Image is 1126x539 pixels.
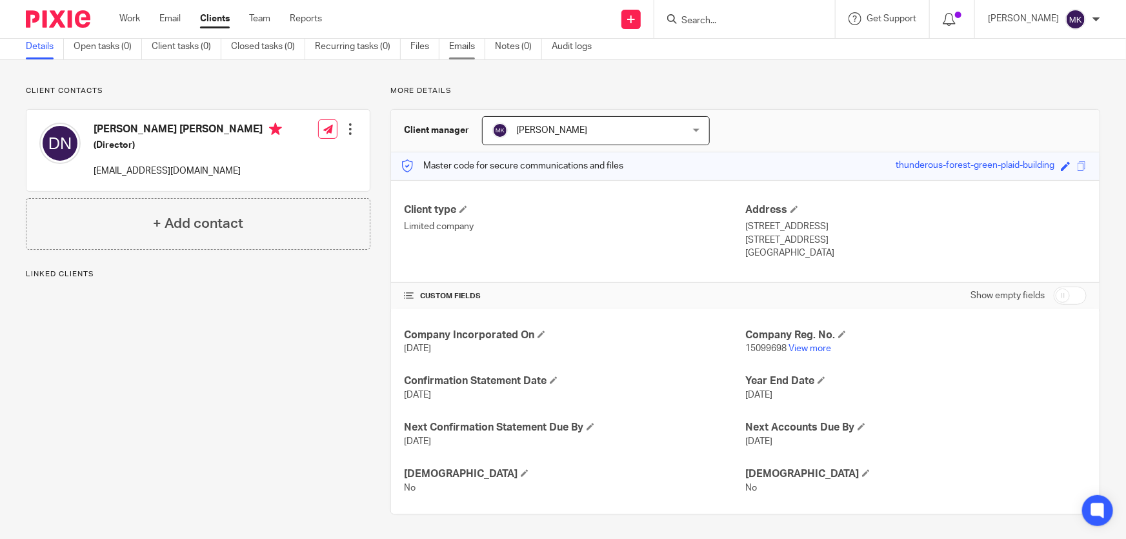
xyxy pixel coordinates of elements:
[404,437,431,446] span: [DATE]
[495,34,542,59] a: Notes (0)
[745,329,1087,342] h4: Company Reg. No.
[26,34,64,59] a: Details
[119,12,140,25] a: Work
[516,126,587,135] span: [PERSON_NAME]
[94,165,282,178] p: [EMAIL_ADDRESS][DOMAIN_NAME]
[94,139,282,152] h5: (Director)
[94,123,282,139] h4: [PERSON_NAME] [PERSON_NAME]
[269,123,282,136] i: Primary
[1065,9,1086,30] img: svg%3E
[896,159,1054,174] div: thunderous-forest-green-plaid-building
[745,203,1087,217] h4: Address
[970,289,1045,302] label: Show empty fields
[26,10,90,28] img: Pixie
[404,421,745,434] h4: Next Confirmation Statement Due By
[745,391,772,400] span: [DATE]
[988,12,1059,25] p: [PERSON_NAME]
[745,421,1087,434] h4: Next Accounts Due By
[404,329,745,342] h4: Company Incorporated On
[404,483,416,493] span: No
[159,12,181,25] a: Email
[26,86,370,96] p: Client contacts
[290,12,322,25] a: Reports
[404,220,745,233] p: Limited company
[745,374,1087,388] h4: Year End Date
[492,123,508,138] img: svg%3E
[745,234,1087,247] p: [STREET_ADDRESS]
[745,220,1087,233] p: [STREET_ADDRESS]
[789,344,831,353] a: View more
[867,14,916,23] span: Get Support
[552,34,601,59] a: Audit logs
[404,391,431,400] span: [DATE]
[404,344,431,353] span: [DATE]
[404,467,745,481] h4: [DEMOGRAPHIC_DATA]
[200,12,230,25] a: Clients
[390,86,1100,96] p: More details
[449,34,485,59] a: Emails
[404,124,469,137] h3: Client manager
[745,344,787,353] span: 15099698
[404,374,745,388] h4: Confirmation Statement Date
[152,34,221,59] a: Client tasks (0)
[680,15,796,27] input: Search
[410,34,439,59] a: Files
[26,269,370,280] p: Linked clients
[153,214,243,234] h4: + Add contact
[745,437,772,446] span: [DATE]
[74,34,142,59] a: Open tasks (0)
[745,483,757,493] span: No
[401,159,623,172] p: Master code for secure communications and files
[745,247,1087,259] p: [GEOGRAPHIC_DATA]
[231,34,305,59] a: Closed tasks (0)
[404,291,745,301] h4: CUSTOM FIELDS
[39,123,81,164] img: svg%3E
[745,467,1087,481] h4: [DEMOGRAPHIC_DATA]
[404,203,745,217] h4: Client type
[315,34,401,59] a: Recurring tasks (0)
[249,12,270,25] a: Team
